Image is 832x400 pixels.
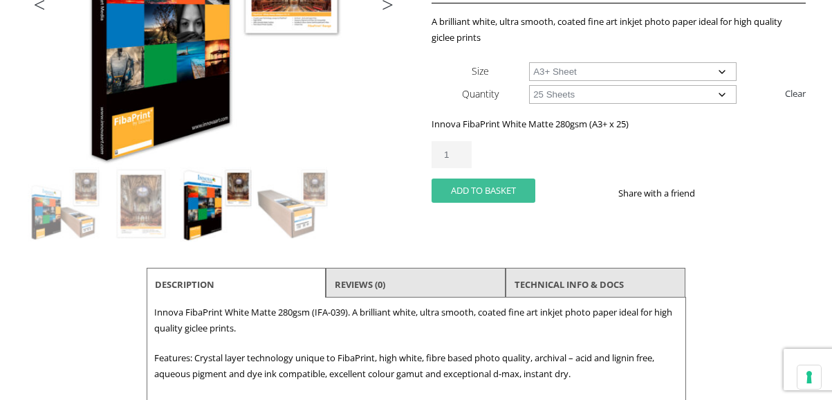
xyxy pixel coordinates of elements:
[256,167,331,242] img: Innova FibaPrint White Matte 280gsm (IFA-039) - Image 4
[712,188,723,199] img: facebook sharing button
[432,14,805,46] p: A brilliant white, ultra smooth, coated fine art inkjet photo paper ideal for high quality giclee...
[432,179,535,203] button: Add to basket
[728,188,739,199] img: twitter sharing button
[745,188,756,199] img: email sharing button
[154,350,678,382] p: Features: Crystal layer technology unique to FibaPrint, high white, fibre based photo quality, ar...
[515,272,624,297] a: TECHNICAL INFO & DOCS
[797,365,821,389] button: Your consent preferences for tracking technologies
[432,116,805,132] p: Innova FibaPrint White Matte 280gsm (A3+ x 25)
[335,272,385,297] a: Reviews (0)
[104,167,178,242] img: Innova FibaPrint White Matte 280gsm (IFA-039) - Image 2
[155,272,214,297] a: Description
[432,141,472,168] input: Product quantity
[154,304,678,336] p: Innova FibaPrint White Matte 280gsm (IFA-039). A brilliant white, ultra smooth, coated fine art i...
[28,167,102,242] img: Innova FibaPrint White Matte 280gsm (IFA-039)
[462,87,499,100] label: Quantity
[785,82,806,104] a: Clear options
[618,185,712,201] p: Share with a friend
[472,64,489,78] label: Size
[180,167,255,242] img: Innova FibaPrint White Matte 280gsm (IFA-039) - Image 3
